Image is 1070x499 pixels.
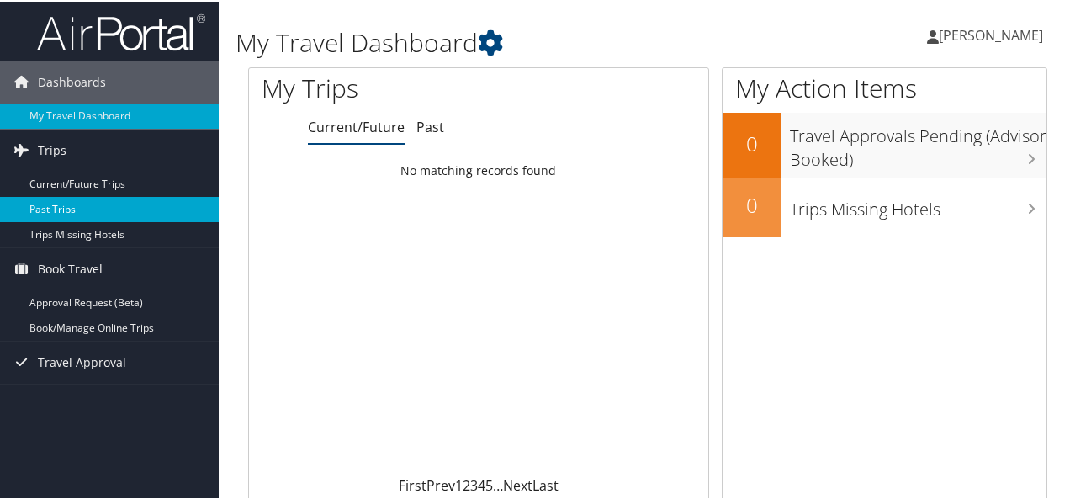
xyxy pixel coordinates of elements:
a: Last [532,475,559,493]
a: [PERSON_NAME] [927,8,1060,59]
a: 3 [470,475,478,493]
h1: My Trips [262,69,504,104]
a: 5 [485,475,493,493]
a: 1 [455,475,463,493]
a: 0Trips Missing Hotels [723,177,1046,236]
a: Current/Future [308,116,405,135]
span: Trips [38,128,66,170]
span: Travel Approval [38,340,126,382]
a: Next [503,475,532,493]
span: [PERSON_NAME] [939,24,1043,43]
a: 4 [478,475,485,493]
h3: Trips Missing Hotels [790,188,1046,220]
h1: My Travel Dashboard [236,24,785,59]
span: … [493,475,503,493]
td: No matching records found [249,154,708,184]
a: 2 [463,475,470,493]
a: Past [416,116,444,135]
a: Prev [426,475,455,493]
span: Dashboards [38,60,106,102]
a: First [399,475,426,493]
span: Book Travel [38,247,103,289]
h3: Travel Approvals Pending (Advisor Booked) [790,114,1046,170]
h1: My Action Items [723,69,1046,104]
h2: 0 [723,189,781,218]
h2: 0 [723,128,781,157]
a: 0Travel Approvals Pending (Advisor Booked) [723,111,1046,176]
img: airportal-logo.png [37,11,205,50]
